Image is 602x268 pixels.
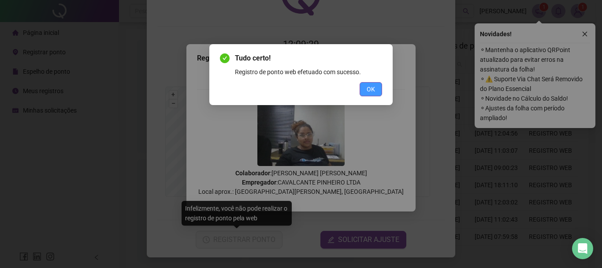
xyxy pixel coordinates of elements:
[220,53,230,63] span: check-circle
[235,53,382,64] span: Tudo certo!
[572,238,593,259] div: Open Intercom Messenger
[235,67,382,77] div: Registro de ponto web efetuado com sucesso.
[360,82,382,96] button: OK
[367,84,375,94] span: OK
